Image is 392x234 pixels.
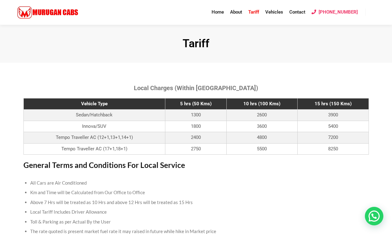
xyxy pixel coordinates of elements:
td: 5400 [298,121,369,132]
h1: Tariff [17,37,375,50]
h4: Local Charges (Within [GEOGRAPHIC_DATA]) [23,84,369,92]
span: Home [212,9,224,15]
li: Above 7 Hrs will be treated as 10 Hrs and above 12 Hrs will be treated as 15 Hrs [30,198,362,207]
li: Local Tariff Includes Driver Allowance [30,207,362,217]
td: 5500 [226,143,297,155]
span: Contact [289,9,305,15]
td: Tempo Traveller AC (17+1,18+1) [23,143,165,155]
td: 2750 [165,143,226,155]
td: Innova/SUV [23,121,165,132]
li: All Cars are Air Conditioned [30,178,362,188]
td: Sedan/Hatchback [23,110,165,121]
h3: General Terms and Conditions For Local Service [23,161,369,169]
td: 1800 [165,121,226,132]
th: 10 hrs (100 Kms) [226,98,297,110]
span: [PHONE_NUMBER] [319,9,358,15]
td: 3900 [298,110,369,121]
td: 2600 [226,110,297,121]
span: Vehicles [265,9,283,15]
td: 3600 [226,121,297,132]
span: Tariff [248,9,259,15]
th: Vehicle Type [23,98,165,110]
td: 4800 [226,132,297,144]
th: 15 hrs (150 Kms) [298,98,369,110]
span: About [230,9,242,15]
td: 8250 [298,143,369,155]
td: 2400 [165,132,226,144]
th: 5 hrs (50 Kms) [165,98,226,110]
td: Tempo Traveller AC (12+1,13+1,14+1) [23,132,165,144]
td: 1300 [165,110,226,121]
td: 7200 [298,132,369,144]
li: Toll & Parking as per Actual By the User [30,217,362,227]
li: Km and Time will be Calculated from Our Office to Office [30,188,362,198]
